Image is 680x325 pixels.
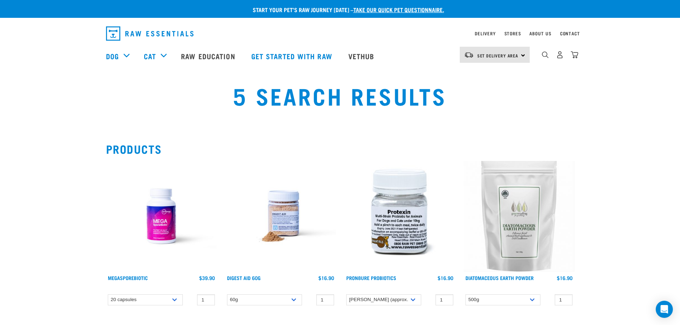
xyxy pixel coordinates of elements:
[557,275,573,281] div: $16.90
[353,8,444,11] a: take our quick pet questionnaire.
[199,275,215,281] div: $39.90
[106,142,574,155] h2: Products
[106,161,217,271] img: Raw Essentials Mega Spore Biotic Probiotic For Dogs
[571,51,578,59] img: home-icon@2x.png
[464,161,574,271] img: Diatomaceous earth
[560,32,580,35] a: Contact
[106,26,193,41] img: Raw Essentials Logo
[227,276,261,279] a: Digest Aid 60g
[529,32,551,35] a: About Us
[316,294,334,305] input: 1
[542,51,549,58] img: home-icon-1@2x.png
[346,276,396,279] a: ProN8ure Probiotics
[244,42,341,70] a: Get started with Raw
[656,301,673,318] div: Open Intercom Messenger
[197,294,215,305] input: 1
[556,51,564,59] img: user.png
[108,276,148,279] a: MegaSporeBiotic
[100,24,580,44] nav: dropdown navigation
[344,161,455,271] img: Plastic Bottle Of Protexin For Dogs And Cats
[504,32,521,35] a: Stores
[225,161,336,271] img: Raw Essentials Digest Aid Pet Supplement
[318,275,334,281] div: $16.90
[126,82,554,108] h1: 5 Search Results
[106,51,119,61] a: Dog
[475,32,495,35] a: Delivery
[464,52,474,58] img: van-moving.png
[144,51,156,61] a: Cat
[341,42,383,70] a: Vethub
[438,275,453,281] div: $16.90
[174,42,244,70] a: Raw Education
[555,294,573,305] input: 1
[465,276,534,279] a: Diatomaceous Earth Powder
[477,54,519,57] span: Set Delivery Area
[435,294,453,305] input: 1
